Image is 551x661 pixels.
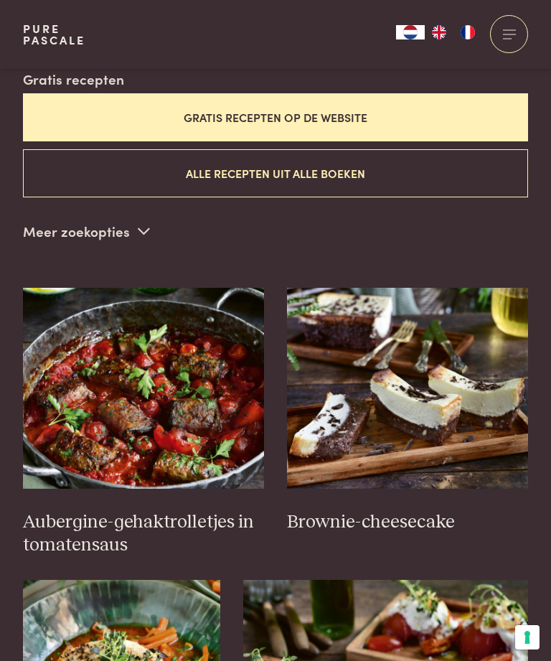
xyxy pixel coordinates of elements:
button: Uw voorkeuren voor toestemming voor trackingtechnologieën [515,625,540,650]
a: FR [453,25,482,39]
button: Gratis recepten op de website [23,93,528,141]
a: Brownie-cheesecake Brownie-cheesecake [287,288,528,535]
h3: Aubergine-gehaktrolletjes in tomatensaus [23,511,264,557]
a: NL [396,25,425,39]
img: Aubergine-gehaktrolletjes in tomatensaus [23,288,264,489]
a: EN [425,25,453,39]
aside: Language selected: Nederlands [396,25,482,39]
label: Gratis recepten [23,69,124,90]
h3: Brownie-cheesecake [287,511,528,534]
ul: Language list [425,25,482,39]
div: Language [396,25,425,39]
img: Brownie-cheesecake [287,288,528,489]
button: Alle recepten uit alle boeken [23,149,528,197]
a: Aubergine-gehaktrolletjes in tomatensaus Aubergine-gehaktrolletjes in tomatensaus [23,288,264,558]
a: PurePascale [23,23,85,46]
p: Meer zoekopties [23,220,150,242]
